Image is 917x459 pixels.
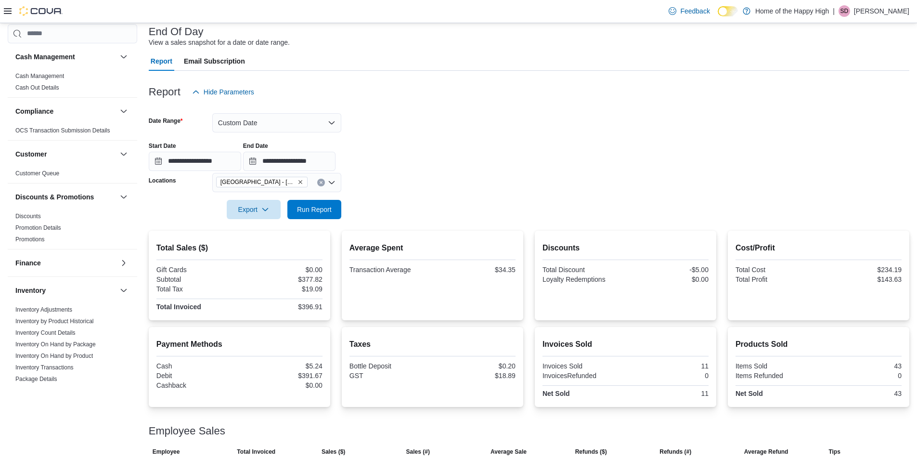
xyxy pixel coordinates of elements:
[156,285,238,293] div: Total Tax
[349,266,431,274] div: Transaction Average
[434,362,516,370] div: $0.20
[156,303,201,311] strong: Total Invoiced
[15,306,72,314] span: Inventory Adjustments
[680,6,710,16] span: Feedback
[118,257,129,269] button: Finance
[241,285,323,293] div: $19.09
[237,448,275,456] span: Total Invoiced
[149,38,290,48] div: View a sales snapshot for a date or date range.
[15,375,57,383] span: Package Details
[15,364,74,371] a: Inventory Transactions
[149,152,241,171] input: Press the down key to open a popover containing a calendar.
[8,70,137,97] div: Cash Management
[15,224,61,232] span: Promotion Details
[820,275,902,283] div: $143.63
[297,205,332,214] span: Run Report
[15,127,110,134] a: OCS Transaction Submission Details
[118,191,129,203] button: Discounts & Promotions
[15,149,47,159] h3: Customer
[317,179,325,186] button: Clear input
[15,192,94,202] h3: Discounts & Promotions
[118,148,129,160] button: Customer
[542,242,709,254] h2: Discounts
[204,87,254,97] span: Hide Parameters
[328,179,336,186] button: Open list of options
[241,381,323,389] div: $0.00
[156,381,238,389] div: Cashback
[15,106,116,116] button: Compliance
[216,177,308,187] span: Sherwood Park - Baseline Road - Fire & Flower
[220,177,296,187] span: [GEOGRAPHIC_DATA] - [GEOGRAPHIC_DATA] - Fire & Flower
[820,372,902,380] div: 0
[15,387,57,394] a: Package History
[833,5,835,17] p: |
[15,224,61,231] a: Promotion Details
[736,275,817,283] div: Total Profit
[542,339,709,350] h2: Invoices Sold
[820,266,902,274] div: $234.19
[755,5,829,17] p: Home of the Happy High
[15,329,76,336] a: Inventory Count Details
[15,286,46,295] h3: Inventory
[149,26,204,38] h3: End Of Day
[828,448,840,456] span: Tips
[736,362,817,370] div: Items Sold
[15,52,75,62] h3: Cash Management
[15,84,59,91] a: Cash Out Details
[15,341,96,348] a: Inventory On Hand by Package
[153,448,180,456] span: Employee
[241,266,323,274] div: $0.00
[15,149,116,159] button: Customer
[149,177,176,184] label: Locations
[349,372,431,380] div: GST
[241,372,323,380] div: $391.67
[15,286,116,295] button: Inventory
[149,142,176,150] label: Start Date
[241,362,323,370] div: $5.24
[839,5,850,17] div: Sarah Davidson
[156,242,323,254] h2: Total Sales ($)
[149,117,183,125] label: Date Range
[156,266,238,274] div: Gift Cards
[434,266,516,274] div: $34.35
[8,125,137,140] div: Compliance
[840,5,849,17] span: SD
[15,106,53,116] h3: Compliance
[156,372,238,380] div: Debit
[232,200,275,219] span: Export
[287,200,341,219] button: Run Report
[241,303,323,311] div: $396.91
[627,266,709,274] div: -$5.00
[15,258,116,268] button: Finance
[491,448,527,456] span: Average Sale
[149,425,225,437] h3: Employee Sales
[8,168,137,183] div: Customer
[627,362,709,370] div: 11
[243,152,336,171] input: Press the down key to open a popover containing a calendar.
[15,258,41,268] h3: Finance
[15,52,116,62] button: Cash Management
[349,362,431,370] div: Bottle Deposit
[15,376,57,382] a: Package Details
[188,82,258,102] button: Hide Parameters
[736,339,902,350] h2: Products Sold
[718,6,738,16] input: Dark Mode
[542,275,624,283] div: Loyalty Redemptions
[736,242,902,254] h2: Cost/Profit
[820,362,902,370] div: 43
[542,362,624,370] div: Invoices Sold
[118,51,129,63] button: Cash Management
[15,236,45,243] a: Promotions
[184,52,245,71] span: Email Subscription
[718,16,718,17] span: Dark Mode
[434,372,516,380] div: $18.89
[322,448,345,456] span: Sales ($)
[736,372,817,380] div: Items Refunded
[297,179,303,185] button: Remove Sherwood Park - Baseline Road - Fire & Flower from selection in this group
[15,317,94,325] span: Inventory by Product Historical
[15,318,94,325] a: Inventory by Product Historical
[15,170,59,177] a: Customer Queue
[241,275,323,283] div: $377.82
